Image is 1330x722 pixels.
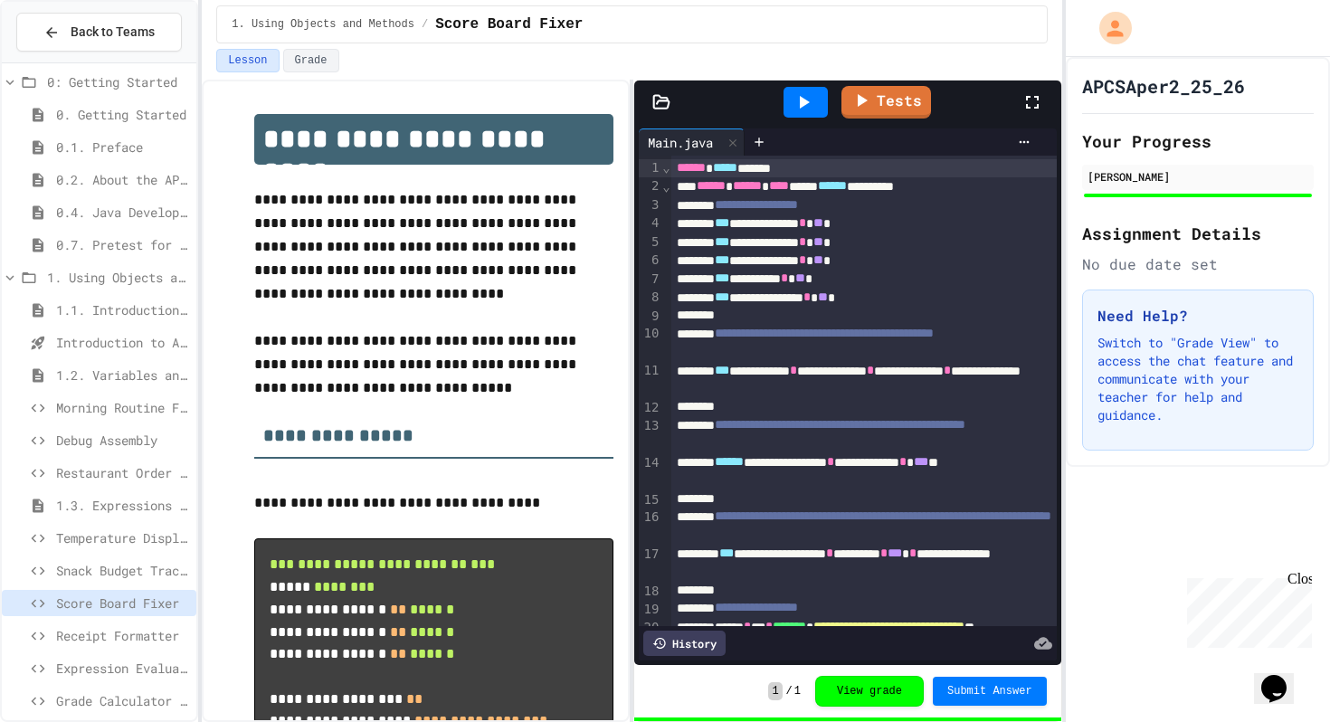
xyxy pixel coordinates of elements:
[639,454,661,491] div: 14
[56,463,189,482] span: Restaurant Order System
[639,399,661,417] div: 12
[639,491,661,509] div: 15
[1080,7,1136,49] div: My Account
[1254,650,1312,704] iframe: chat widget
[639,196,661,214] div: 3
[815,676,924,707] button: View grade
[639,325,661,362] div: 10
[232,17,414,32] span: 1. Using Objects and Methods
[1082,221,1314,246] h2: Assignment Details
[639,133,722,152] div: Main.java
[639,508,661,546] div: 16
[639,417,661,454] div: 13
[47,72,189,91] span: 0: Getting Started
[56,561,189,580] span: Snack Budget Tracker
[56,203,189,222] span: 0.4. Java Development Environments
[56,235,189,254] span: 0.7. Pretest for the AP CSA Exam
[56,594,189,613] span: Score Board Fixer
[56,398,189,417] span: Morning Routine Fix
[216,49,279,72] button: Lesson
[56,300,189,319] span: 1.1. Introduction to Algorithms, Programming, and Compilers
[71,23,155,42] span: Back to Teams
[16,13,182,52] button: Back to Teams
[643,631,726,656] div: History
[947,684,1032,698] span: Submit Answer
[639,128,745,156] div: Main.java
[47,268,189,287] span: 1. Using Objects and Methods
[639,362,661,399] div: 11
[639,583,661,601] div: 18
[56,333,189,352] span: Introduction to Algorithms, Programming, and Compilers
[1097,334,1298,424] p: Switch to "Grade View" to access the chat feature and communicate with your teacher for help and ...
[786,684,793,698] span: /
[56,105,189,124] span: 0. Getting Started
[794,684,801,698] span: 1
[661,160,670,175] span: Fold line
[933,677,1047,706] button: Submit Answer
[639,252,661,270] div: 6
[283,49,339,72] button: Grade
[639,546,661,583] div: 17
[661,179,670,194] span: Fold line
[56,659,189,678] span: Expression Evaluator Fix
[56,626,189,645] span: Receipt Formatter
[56,431,189,450] span: Debug Assembly
[768,682,782,700] span: 1
[56,528,189,547] span: Temperature Display Fix
[841,86,931,119] a: Tests
[1180,571,1312,648] iframe: chat widget
[1082,128,1314,154] h2: Your Progress
[639,233,661,252] div: 5
[639,289,661,307] div: 8
[1097,305,1298,327] h3: Need Help?
[56,496,189,515] span: 1.3. Expressions and Output [New]
[1088,168,1308,185] div: [PERSON_NAME]
[639,159,661,177] div: 1
[639,177,661,195] div: 2
[56,691,189,710] span: Grade Calculator Pro
[435,14,583,35] span: Score Board Fixer
[639,271,661,289] div: 7
[639,619,661,656] div: 20
[56,170,189,189] span: 0.2. About the AP CSA Exam
[422,17,428,32] span: /
[1082,253,1314,275] div: No due date set
[1082,73,1245,99] h1: APCSAper2_25_26
[56,138,189,157] span: 0.1. Preface
[639,308,661,326] div: 9
[639,601,661,619] div: 19
[639,214,661,233] div: 4
[7,7,125,115] div: Chat with us now!Close
[56,366,189,385] span: 1.2. Variables and Data Types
